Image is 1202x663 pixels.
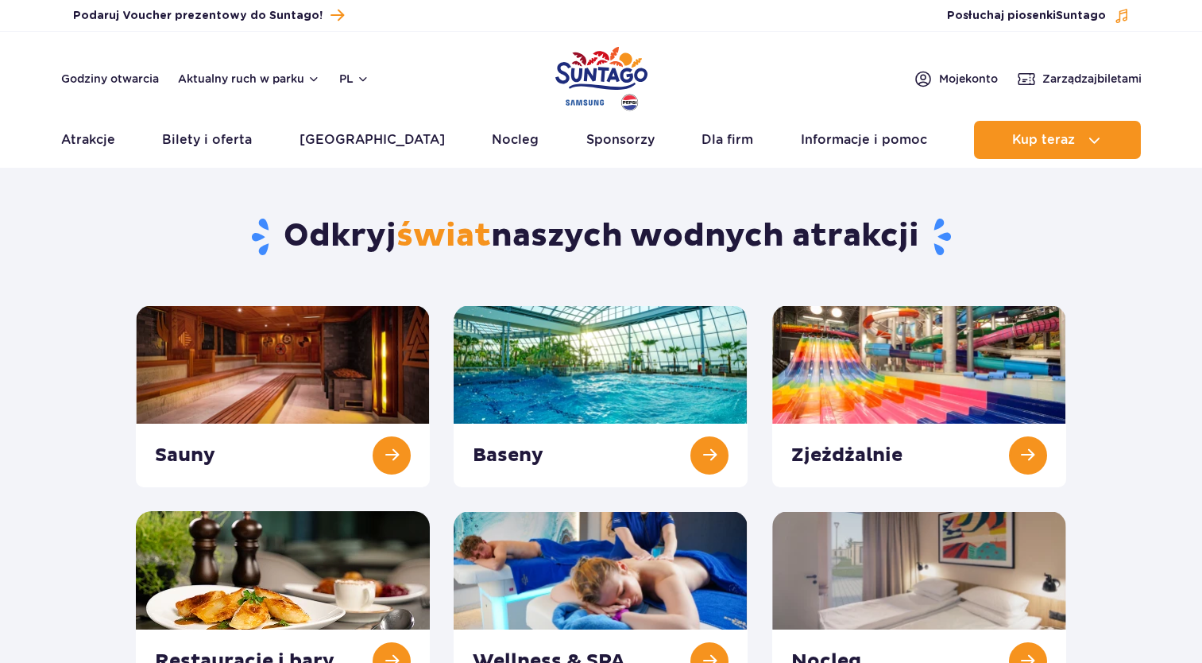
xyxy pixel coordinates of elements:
a: Informacje i pomoc [801,121,927,159]
a: Sponsorzy [586,121,655,159]
a: Mojekonto [914,69,998,88]
a: Bilety i oferta [162,121,252,159]
button: Kup teraz [974,121,1141,159]
button: Aktualny ruch w parku [178,72,320,85]
span: świat [396,216,491,256]
button: Posłuchaj piosenkiSuntago [947,8,1130,24]
span: Suntago [1056,10,1106,21]
span: Posłuchaj piosenki [947,8,1106,24]
a: Zarządzajbiletami [1017,69,1142,88]
a: Dla firm [701,121,753,159]
button: pl [339,71,369,87]
a: Godziny otwarcia [61,71,159,87]
a: Atrakcje [61,121,115,159]
span: Zarządzaj biletami [1042,71,1142,87]
a: [GEOGRAPHIC_DATA] [300,121,445,159]
span: Podaruj Voucher prezentowy do Suntago! [73,8,323,24]
span: Kup teraz [1012,133,1075,147]
a: Park of Poland [555,40,647,113]
h1: Odkryj naszych wodnych atrakcji [136,216,1066,258]
span: Moje konto [939,71,998,87]
a: Nocleg [492,121,539,159]
a: Podaruj Voucher prezentowy do Suntago! [73,5,344,26]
